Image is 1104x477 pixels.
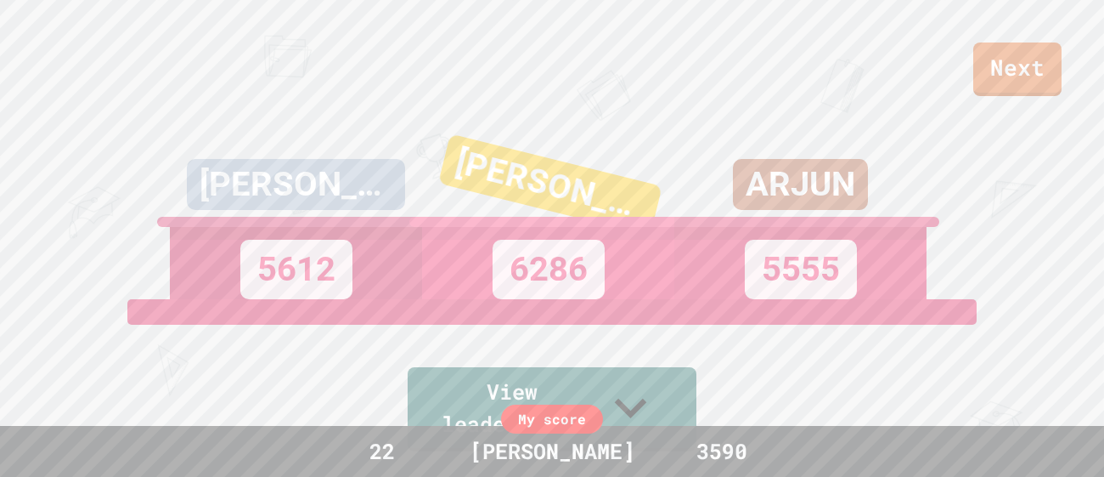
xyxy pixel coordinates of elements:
div: [PERSON_NAME] G [438,133,662,236]
div: ARJUN [733,159,868,210]
div: [PERSON_NAME] [187,159,405,210]
a: View leaderboard [408,367,696,451]
div: 3590 [658,435,786,468]
div: [PERSON_NAME] [453,435,652,468]
div: 6286 [493,240,605,299]
a: Next [973,43,1062,96]
div: 5555 [745,240,857,299]
div: 5612 [240,240,352,299]
div: 22 [318,435,446,468]
div: My score [501,405,603,434]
